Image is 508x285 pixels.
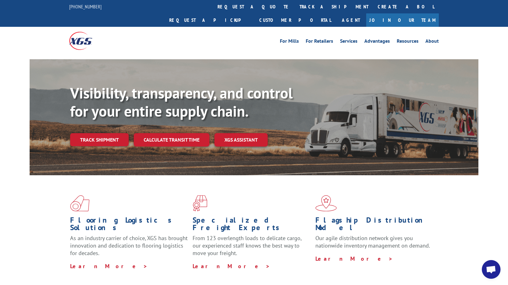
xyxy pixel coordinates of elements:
a: Learn More > [315,255,393,262]
a: About [425,39,439,46]
h1: Specialized Freight Experts [193,216,310,234]
b: Visibility, transparency, and control for your entire supply chain. [70,83,293,121]
a: For Retailers [306,39,333,46]
p: From 123 overlength loads to delicate cargo, our experienced staff knows the best way to move you... [193,234,310,262]
a: Advantages [364,39,390,46]
a: Customer Portal [255,13,336,27]
img: xgs-icon-focused-on-flooring-red [193,195,207,211]
a: Services [340,39,357,46]
div: Open chat [482,260,501,279]
a: Learn More > [193,263,270,270]
img: xgs-icon-total-supply-chain-intelligence-red [70,195,89,211]
a: Request a pickup [165,13,255,27]
a: Resources [397,39,419,46]
h1: Flagship Distribution Model [315,216,433,234]
a: Track shipment [70,133,129,146]
img: xgs-icon-flagship-distribution-model-red [315,195,337,211]
a: For Mills [280,39,299,46]
h1: Flooring Logistics Solutions [70,216,188,234]
span: As an industry carrier of choice, XGS has brought innovation and dedication to flooring logistics... [70,234,188,257]
a: Join Our Team [366,13,439,27]
span: Our agile distribution network gives you nationwide inventory management on demand. [315,234,430,249]
a: XGS ASSISTANT [214,133,268,147]
a: Learn More > [70,263,148,270]
a: Calculate transit time [134,133,209,147]
a: [PHONE_NUMBER] [69,3,102,10]
a: Agent [336,13,366,27]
